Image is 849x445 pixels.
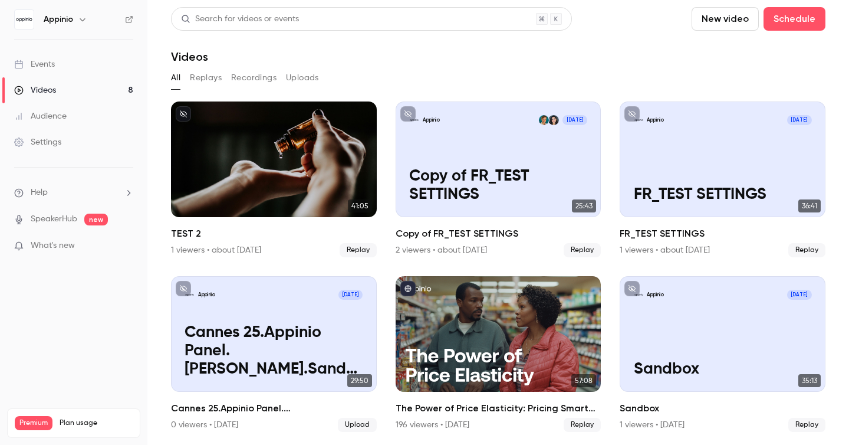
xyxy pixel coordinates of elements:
div: Videos [14,84,56,96]
h6: Appinio [44,14,73,25]
h1: Videos [171,50,208,64]
li: FR_TEST SETTINGS [620,102,825,257]
span: [DATE] [787,290,812,300]
button: Uploads [286,68,319,87]
h2: The Power of Price Elasticity: Pricing Smarter Amid Economic Instability [396,401,601,415]
a: Cannes 25.Appinio Panel.Louise.Sandrine.Heiko.ChristineAppinio[DATE]Cannes 25.Appinio Panel.[PERS... [171,276,377,432]
h2: FR_TEST SETTINGS [620,227,825,241]
p: Appinio [647,292,664,299]
p: Appinio [423,117,440,124]
span: Premium [15,416,52,430]
button: All [171,68,180,87]
button: New video [692,7,759,31]
div: Audience [14,110,67,122]
span: [DATE] [787,115,812,125]
span: Replay [340,243,377,257]
div: 196 viewers • [DATE] [396,419,469,431]
p: Appinio [647,117,664,124]
p: Sandbox [634,360,812,378]
h2: Copy of FR_TEST SETTINGS [396,227,601,241]
span: Help [31,186,48,199]
span: 36:41 [798,199,821,212]
h2: TEST 2 [171,227,377,241]
button: unpublished [400,106,416,122]
p: FR_TEST SETTINGS [634,185,812,204]
span: 35:13 [798,374,821,387]
div: 1 viewers • [DATE] [620,419,685,431]
span: Replay [788,243,825,257]
button: Recordings [231,68,277,87]
button: Replays [190,68,222,87]
a: 41:05TEST 21 viewers • about [DATE]Replay [171,102,377,257]
button: published [400,281,416,296]
button: unpublished [624,106,640,122]
section: Videos [171,7,825,438]
span: 57:08 [571,374,596,387]
div: 2 viewers • about [DATE] [396,244,487,256]
span: What's new [31,240,75,252]
li: The Power of Price Elasticity: Pricing Smarter Amid Economic Instability [396,276,601,432]
div: Settings [14,136,61,148]
img: Lola Gille [548,115,558,125]
span: [DATE] [562,115,587,125]
button: Schedule [764,7,825,31]
h2: Sandbox [620,401,825,415]
div: 1 viewers • about [DATE] [620,244,710,256]
li: Cannes 25.Appinio Panel.Louise.Sandrine.Heiko.Christine [171,276,377,432]
span: [DATE] [338,290,363,300]
div: 0 viewers • [DATE] [171,419,238,431]
img: Appinio [15,10,34,29]
li: TEST 2 [171,102,377,257]
span: 29:50 [347,374,372,387]
span: Plan usage [60,418,133,428]
a: SandboxAppinio[DATE]Sandbox35:13Sandbox1 viewers • [DATE]Replay [620,276,825,432]
span: Replay [564,243,601,257]
li: Sandbox [620,276,825,432]
li: help-dropdown-opener [14,186,133,199]
div: Events [14,58,55,70]
a: 57:08The Power of Price Elasticity: Pricing Smarter Amid Economic Instability196 viewers • [DATE]... [396,276,601,432]
span: Upload [338,418,377,432]
p: Cannes 25.Appinio Panel.[PERSON_NAME].Sandrine.Heiko.[PERSON_NAME] [185,323,363,378]
button: unpublished [176,281,191,296]
li: Copy of FR_TEST SETTINGS [396,102,601,257]
span: 25:43 [572,199,596,212]
span: 41:05 [348,199,372,212]
p: Appinio [198,292,215,299]
span: Replay [788,418,825,432]
a: Copy of FR_TEST SETTINGSAppinioLola GilleValérie Rager-Brossard[DATE]Copy of FR_TEST SETTINGS25:4... [396,102,601,257]
div: 1 viewers • about [DATE] [171,244,261,256]
div: Search for videos or events [181,13,299,25]
img: Valérie Rager-Brossard [539,115,549,125]
button: unpublished [176,106,191,122]
span: new [84,214,108,225]
span: Replay [564,418,601,432]
button: unpublished [624,281,640,296]
a: SpeakerHub [31,213,77,225]
p: Copy of FR_TEST SETTINGS [409,167,587,204]
h2: Cannes 25.Appinio Panel.[PERSON_NAME].Sandrine.Heiko.[PERSON_NAME] [171,401,377,415]
a: FR_TEST SETTINGSAppinio[DATE]FR_TEST SETTINGS36:41FR_TEST SETTINGS1 viewers • about [DATE]Replay [620,102,825,257]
